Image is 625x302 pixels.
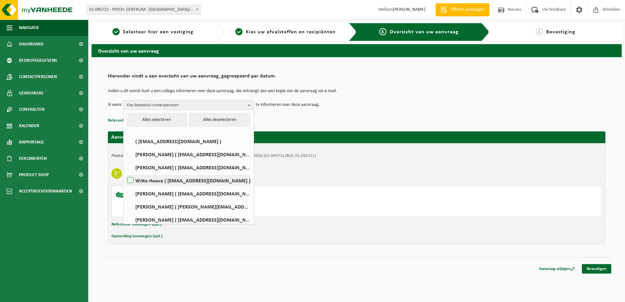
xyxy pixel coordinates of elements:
button: Referentie toevoegen (opt.) [111,220,162,229]
label: [PERSON_NAME] ( [EMAIL_ADDRESS][DOMAIN_NAME] ) [126,149,250,159]
span: 4 [536,28,543,35]
span: Overzicht van uw aanvraag [390,29,459,35]
span: 01-095721 - PSYCH. CENTRUM - ST HIERONYMUS/AC DE WITTE HOEVE - BELSELE [86,5,201,15]
span: Documenten [19,150,47,167]
span: Dashboard [19,36,43,52]
p: te informeren over deze aanvraag. [256,100,320,110]
div: Ophalen en plaatsen lege container [141,200,383,205]
label: [PERSON_NAME] ( [EMAIL_ADDRESS][DOMAIN_NAME] ) [126,189,250,198]
p: Indien u dit wenst kunt u een collega informeren over deze aanvraag, die ontvangt dan een kopie v... [108,89,605,93]
a: 1Selecteer hier een vestiging [95,28,211,36]
strong: Plaatsingsadres: [111,154,140,158]
strong: Aanvraag voor [DATE] [111,135,160,140]
span: Navigatie [19,20,39,36]
span: Selecteer hier een vestiging [123,29,194,35]
span: 2 [235,28,243,35]
button: Kies bestaand contactpersoon [123,100,254,110]
span: 1 [112,28,120,35]
div: Aantal: 1 [141,208,383,213]
span: Kies bestaand contactpersoon [127,100,245,110]
label: [PERSON_NAME] ( [EMAIL_ADDRESS][DOMAIN_NAME] ) [126,215,250,225]
button: Alles selecteren [127,113,187,126]
span: Contracten [19,101,44,118]
span: Offerte aanvragen [449,7,486,13]
span: Bedrijfsgegevens [19,52,57,69]
a: Aanvraag wijzigen [534,264,580,274]
a: 2Kies uw afvalstoffen en recipiënten [228,28,344,36]
span: 3 [379,28,386,35]
h2: Hieronder vindt u een overzicht van uw aanvraag, gegroepeerd per datum. [108,74,605,82]
p: Ik wens [108,100,122,110]
label: [PERSON_NAME] ( [PERSON_NAME][EMAIL_ADDRESS][DOMAIN_NAME] ) [126,202,250,211]
a: Offerte aanvragen [435,3,489,16]
span: Kalender [19,118,39,134]
a: Bevestigen [582,264,611,274]
span: 01-095721 - PSYCH. CENTRUM - ST HIERONYMUS/AC DE WITTE HOEVE - BELSELE [87,5,200,14]
button: Alles deselecteren [189,113,250,126]
label: [PERSON_NAME] ( [EMAIL_ADDRESS][DOMAIN_NAME] ) [126,162,250,172]
button: Referentie toevoegen (opt.) [108,116,158,125]
span: Gebruikers [19,85,43,101]
span: Contactpersonen [19,69,57,85]
span: Bevestiging [546,29,575,35]
label: Witte Hoeve ( [EMAIL_ADDRESS][DOMAIN_NAME] ) [126,176,250,185]
img: HK-XC-10-GN-00.png [115,189,135,199]
span: Product Shop [19,167,49,183]
h2: Overzicht van uw aanvraag [92,44,622,57]
strong: [PERSON_NAME] [393,7,426,12]
label: ( [EMAIL_ADDRESS][DOMAIN_NAME] ) [126,136,250,146]
span: Kies uw afvalstoffen en recipiënten [246,29,336,35]
button: Opmerking toevoegen (opt.) [111,232,162,241]
span: Acceptatievoorwaarden [19,183,72,199]
span: Rapportage [19,134,44,150]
